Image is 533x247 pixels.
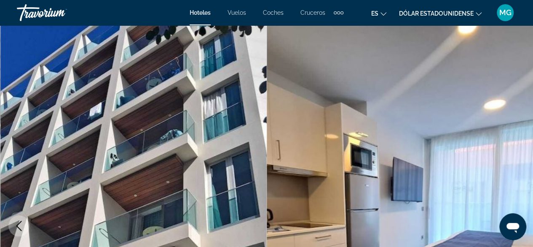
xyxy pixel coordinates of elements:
[499,8,512,17] font: MG
[399,10,474,17] font: Dólar estadounidense
[8,215,29,236] button: Previous image
[494,4,516,22] button: Menú de usuario
[399,7,482,19] button: Cambiar moneda
[334,6,343,19] button: Elementos de navegación adicionales
[371,7,386,19] button: Cambiar idioma
[499,213,526,240] iframe: Botón para iniciar la ventana de mensajería
[263,9,284,16] a: Coches
[190,9,211,16] a: Hoteles
[228,9,246,16] a: Vuelos
[300,9,325,16] a: Cruceros
[17,2,101,24] a: Travorium
[371,10,378,17] font: es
